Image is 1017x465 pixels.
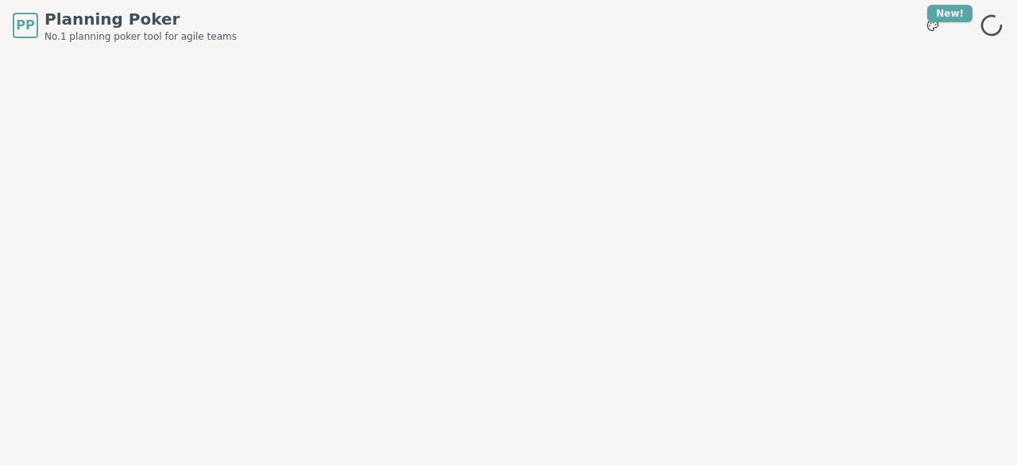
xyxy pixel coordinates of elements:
[44,30,237,43] span: No.1 planning poker tool for agile teams
[16,16,34,35] span: PP
[44,8,237,30] span: Planning Poker
[927,5,973,22] div: New!
[13,8,237,43] a: PPPlanning PokerNo.1 planning poker tool for agile teams
[918,11,947,40] button: New!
